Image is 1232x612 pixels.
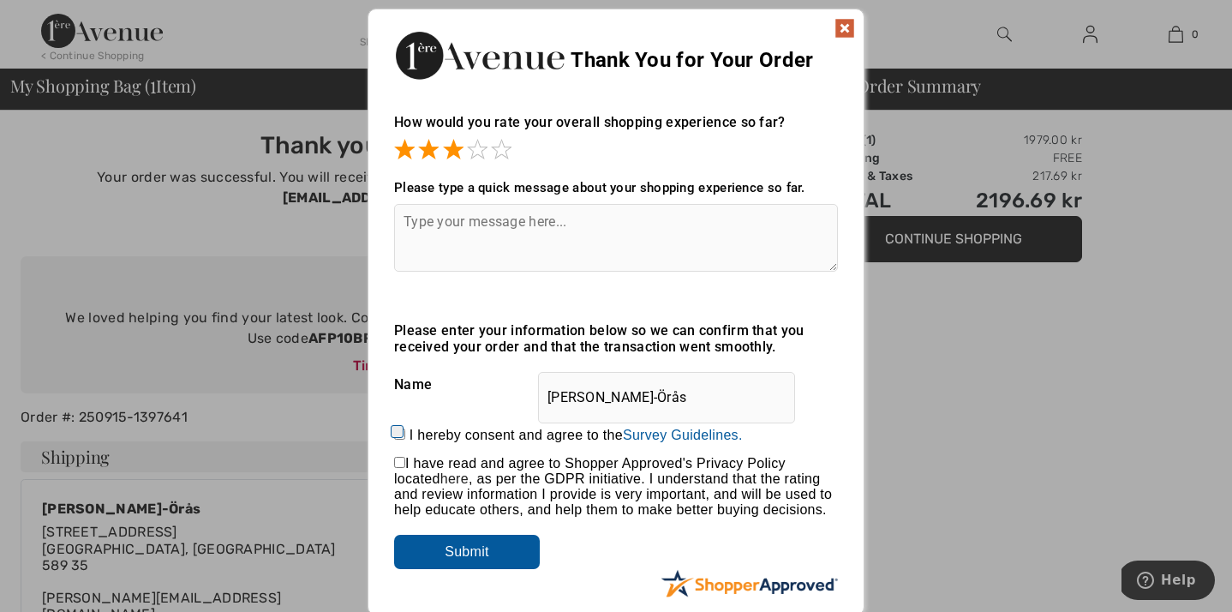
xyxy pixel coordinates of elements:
img: Thank You for Your Order [394,27,565,84]
a: here [440,471,469,486]
label: I hereby consent and agree to the [410,428,743,443]
div: Please type a quick message about your shopping experience so far. [394,180,838,195]
span: Thank You for Your Order [571,48,813,72]
input: Submit [394,535,540,569]
span: Help [39,12,75,27]
div: Please enter your information below so we can confirm that you received your order and that the t... [394,322,838,355]
div: Name [394,363,838,406]
img: x [834,18,855,39]
span: I have read and agree to Shopper Approved's Privacy Policy located , as per the GDPR initiative. ... [394,456,832,517]
div: How would you rate your overall shopping experience so far? [394,97,838,163]
a: Survey Guidelines. [623,428,743,442]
